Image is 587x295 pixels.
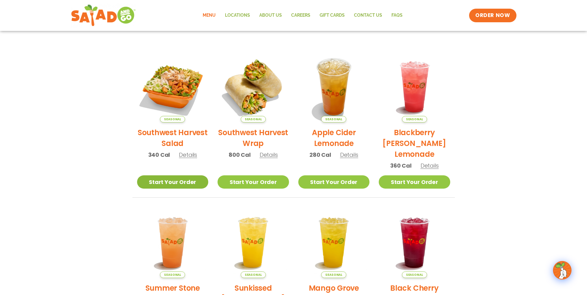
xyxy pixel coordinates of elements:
[387,8,407,23] a: FAQs
[198,8,220,23] a: Menu
[315,8,349,23] a: GIFT CARDS
[137,175,209,189] a: Start Your Order
[229,151,251,159] span: 800 Cal
[298,175,370,189] a: Start Your Order
[475,12,510,19] span: ORDER NOW
[241,116,266,122] span: Seasonal
[220,8,255,23] a: Locations
[160,116,185,122] span: Seasonal
[379,175,450,189] a: Start Your Order
[298,51,370,122] img: Product photo for Apple Cider Lemonade
[137,51,209,122] img: Product photo for Southwest Harvest Salad
[148,151,170,159] span: 340 Cal
[255,8,287,23] a: About Us
[554,262,571,279] img: wpChatIcon
[321,116,346,122] span: Seasonal
[137,207,209,278] img: Product photo for Summer Stone Fruit Lemonade
[340,151,358,159] span: Details
[218,51,289,122] img: Product photo for Southwest Harvest Wrap
[298,207,370,278] img: Product photo for Mango Grove Lemonade
[287,8,315,23] a: Careers
[402,271,427,278] span: Seasonal
[218,207,289,278] img: Product photo for Sunkissed Yuzu Lemonade
[198,8,407,23] nav: Menu
[349,8,387,23] a: Contact Us
[298,127,370,149] h2: Apple Cider Lemonade
[71,3,136,28] img: new-SAG-logo-768×292
[402,116,427,122] span: Seasonal
[218,175,289,189] a: Start Your Order
[309,151,331,159] span: 280 Cal
[260,151,278,159] span: Details
[379,127,450,160] h2: Blackberry [PERSON_NAME] Lemonade
[469,9,516,22] a: ORDER NOW
[421,162,439,169] span: Details
[241,271,266,278] span: Seasonal
[218,127,289,149] h2: Southwest Harvest Wrap
[379,51,450,122] img: Product photo for Blackberry Bramble Lemonade
[321,271,346,278] span: Seasonal
[390,161,412,170] span: 360 Cal
[379,207,450,278] img: Product photo for Black Cherry Orchard Lemonade
[179,151,197,159] span: Details
[160,271,185,278] span: Seasonal
[137,127,209,149] h2: Southwest Harvest Salad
